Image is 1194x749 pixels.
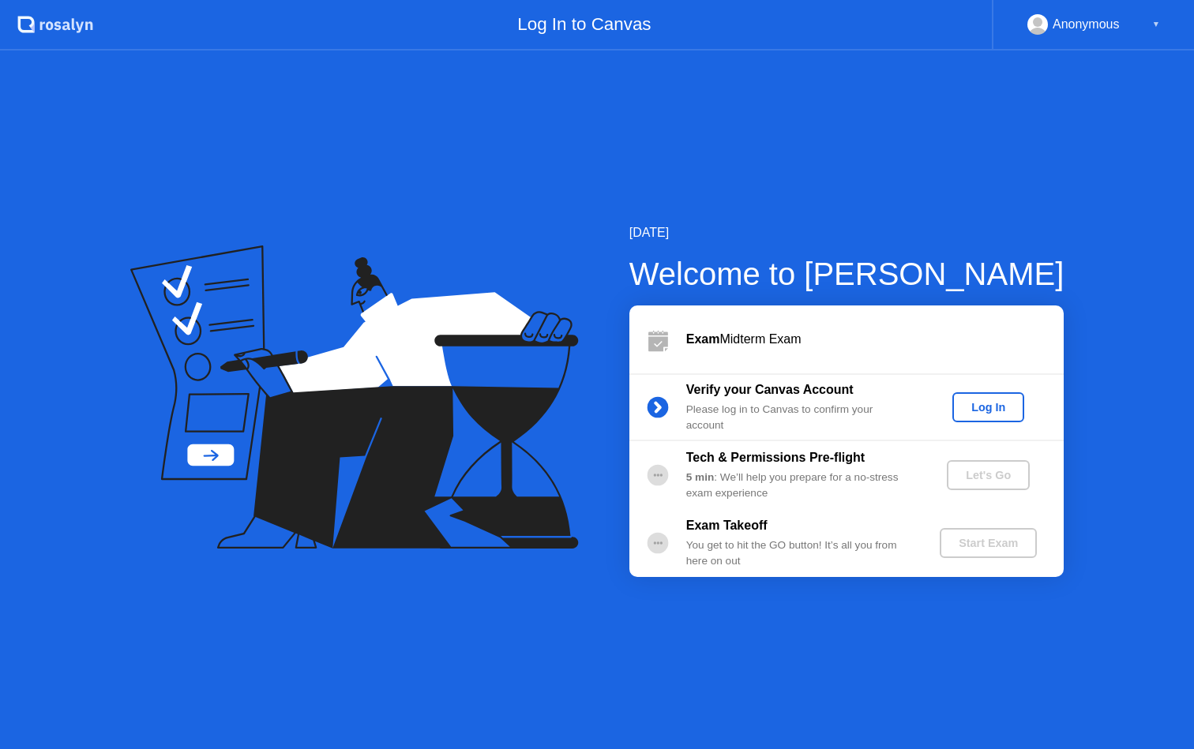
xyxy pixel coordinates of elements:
[686,537,914,570] div: You get to hit the GO button! It’s all you from here on out
[686,519,768,532] b: Exam Takeoff
[686,332,720,346] b: Exam
[959,401,1018,414] div: Log In
[940,528,1037,558] button: Start Exam
[686,330,1064,349] div: Midterm Exam
[1152,14,1160,35] div: ▼
[686,451,865,464] b: Tech & Permissions Pre-flight
[686,470,914,502] div: : We’ll help you prepare for a no-stress exam experience
[1053,14,1120,35] div: Anonymous
[629,223,1064,242] div: [DATE]
[946,537,1031,549] div: Start Exam
[686,402,914,434] div: Please log in to Canvas to confirm your account
[686,471,715,483] b: 5 min
[686,383,854,396] b: Verify your Canvas Account
[947,460,1030,490] button: Let's Go
[952,392,1024,422] button: Log In
[629,250,1064,298] div: Welcome to [PERSON_NAME]
[953,469,1023,481] div: Let's Go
